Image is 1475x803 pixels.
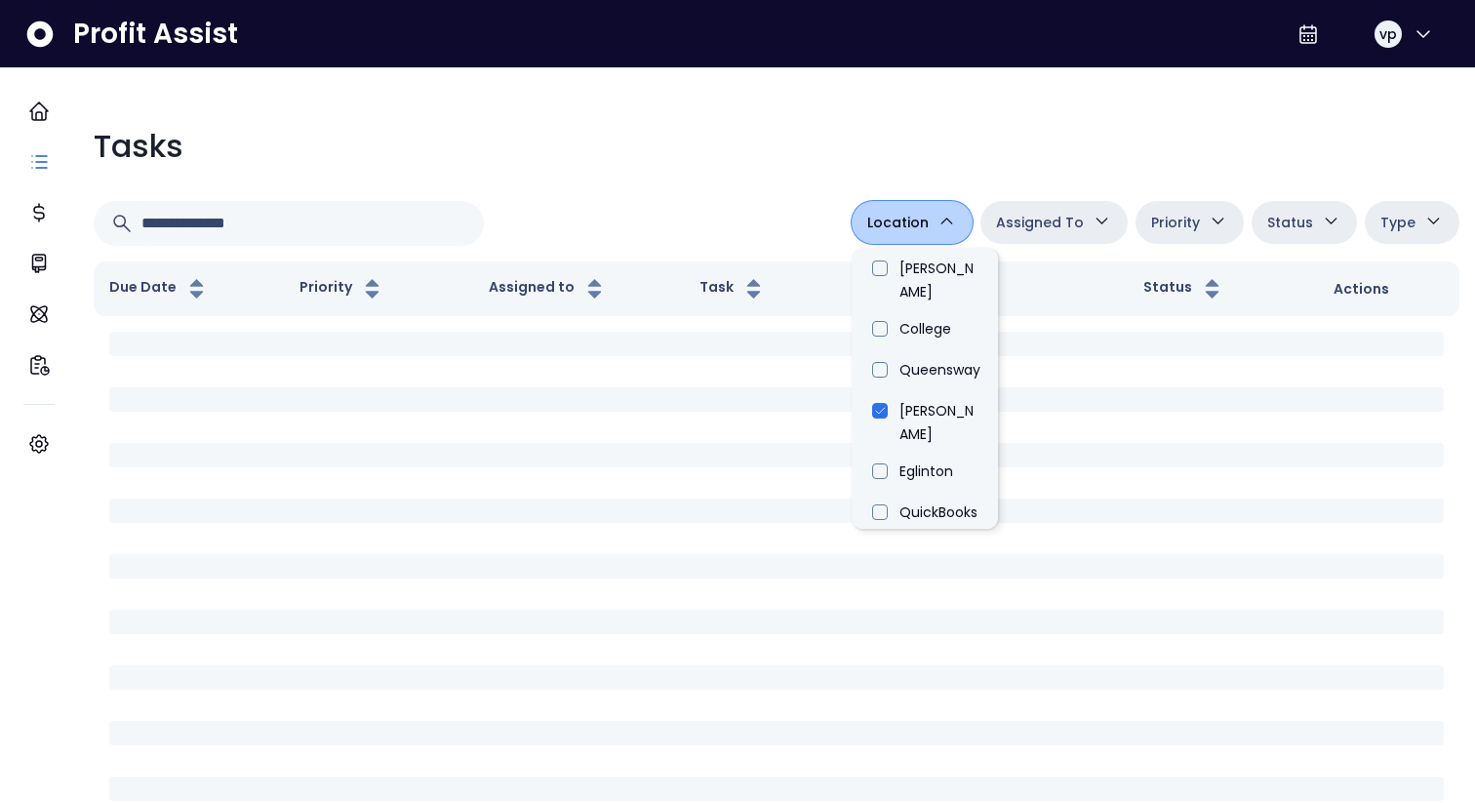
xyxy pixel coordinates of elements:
[1318,261,1459,316] th: Actions
[1151,211,1200,234] span: Priority
[699,277,766,301] button: Task
[1379,24,1397,44] span: vp
[867,211,929,234] span: Location
[1143,277,1224,301] button: Status
[1380,211,1415,234] span: Type
[1267,211,1313,234] span: Status
[489,277,607,301] button: Assigned to
[109,277,209,301] button: Due Date
[110,212,134,235] svg: Search icon
[94,123,183,170] p: Tasks
[996,211,1084,234] span: Assigned To
[299,277,384,301] button: Priority
[73,17,238,52] span: Profit Assist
